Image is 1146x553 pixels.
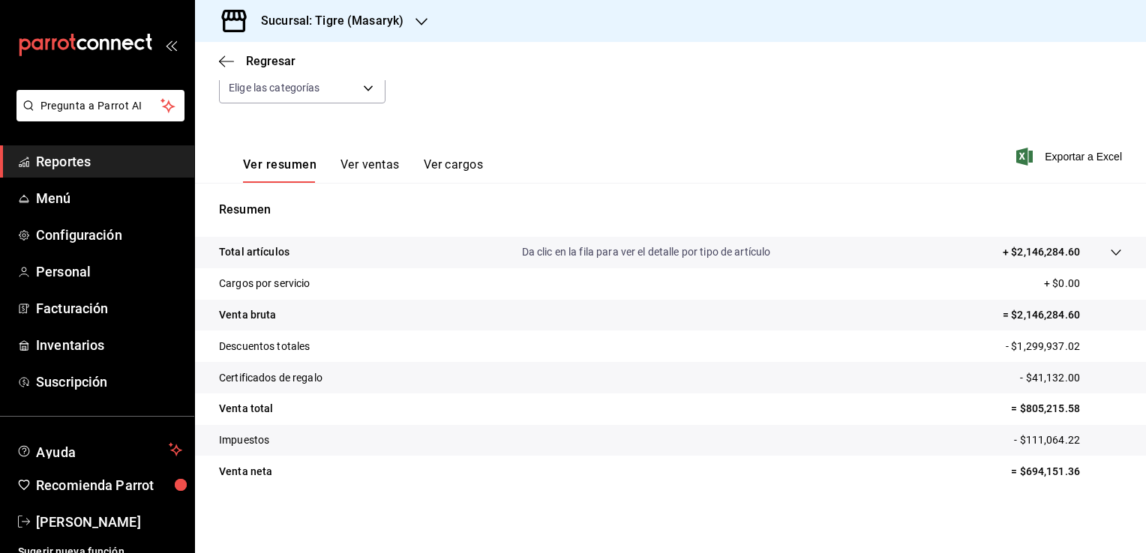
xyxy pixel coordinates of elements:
p: + $0.00 [1044,276,1122,291]
p: Impuestos [219,432,269,448]
p: Resumen [219,201,1122,219]
p: - $1,299,937.02 [1006,339,1122,354]
span: [PERSON_NAME] [36,512,182,532]
h3: Sucursal: Tigre (Masaryk) [249,12,403,30]
p: + $2,146,284.60 [1003,244,1080,260]
div: navigation tabs [243,157,483,183]
p: Da clic en la fila para ver el detalle por tipo de artículo [522,244,771,260]
p: Certificados de regalo [219,370,322,386]
span: Facturación [36,298,182,318]
p: Venta bruta [219,307,276,323]
span: Regresar [246,54,295,68]
p: Descuentos totales [219,339,310,354]
span: Menú [36,188,182,208]
p: = $2,146,284.60 [1003,307,1122,323]
button: Regresar [219,54,295,68]
p: - $41,132.00 [1020,370,1122,386]
span: Personal [36,262,182,282]
span: Pregunta a Parrot AI [40,98,161,114]
button: Ver cargos [424,157,484,183]
span: Elige las categorías [229,80,320,95]
p: = $805,215.58 [1011,401,1122,417]
p: Venta neta [219,464,272,480]
span: Reportes [36,151,182,172]
button: Ver resumen [243,157,316,183]
span: Configuración [36,225,182,245]
button: Exportar a Excel [1019,148,1122,166]
span: Inventarios [36,335,182,355]
span: Recomienda Parrot [36,475,182,495]
p: = $694,151.36 [1011,464,1122,480]
button: open_drawer_menu [165,39,177,51]
button: Ver ventas [340,157,400,183]
span: Ayuda [36,441,163,459]
p: Cargos por servicio [219,276,310,291]
button: Pregunta a Parrot AI [16,90,184,121]
span: Suscripción [36,372,182,392]
p: Venta total [219,401,273,417]
a: Pregunta a Parrot AI [10,109,184,124]
p: - $111,064.22 [1014,432,1122,448]
p: Total artículos [219,244,289,260]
